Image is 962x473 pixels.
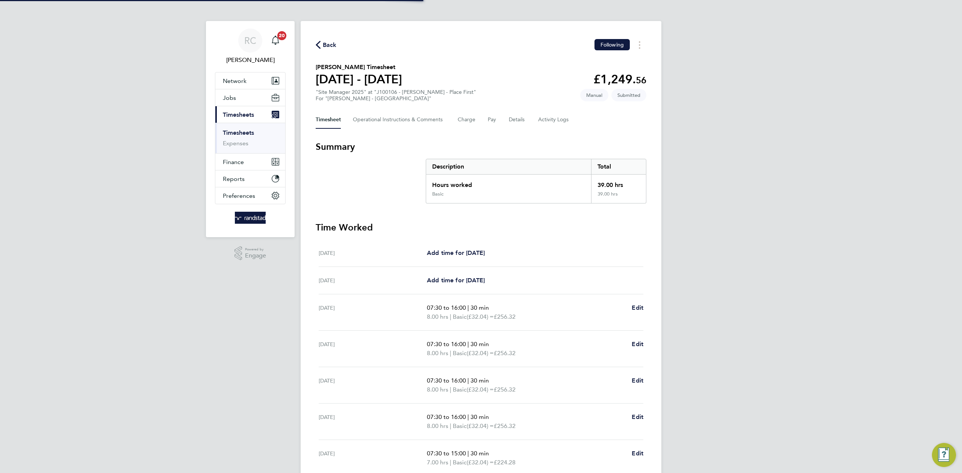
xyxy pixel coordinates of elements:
[427,459,448,466] span: 7.00 hrs
[453,312,467,321] span: Basic
[319,340,427,358] div: [DATE]
[316,221,646,233] h3: Time Worked
[453,349,467,358] span: Basic
[316,141,646,153] h3: Summary
[319,413,427,431] div: [DATE]
[427,313,448,320] span: 8.00 hrs
[215,123,285,153] div: Timesheets
[467,459,494,466] span: (£32.04) =
[215,29,286,65] a: RC[PERSON_NAME]
[600,41,624,48] span: Following
[316,111,341,129] button: Timesheet
[316,95,476,102] div: For "[PERSON_NAME] - [GEOGRAPHIC_DATA]"
[467,377,469,384] span: |
[234,246,266,261] a: Powered byEngage
[319,276,427,285] div: [DATE]
[450,313,451,320] span: |
[432,191,443,197] div: Basic
[488,111,497,129] button: Pay
[235,212,266,224] img: randstad-logo-retina.png
[467,386,494,393] span: (£32.04) =
[427,249,485,256] span: Add time for [DATE]
[223,77,247,84] span: Network
[215,106,285,123] button: Timesheets
[580,89,608,101] span: This timesheet was manually created.
[611,89,646,101] span: This timesheet is Submitted.
[467,349,494,357] span: (£32.04) =
[538,111,570,129] button: Activity Logs
[427,450,466,457] span: 07:30 to 15:00
[932,443,956,467] button: Engage Resource Center
[427,276,485,285] a: Add time for [DATE]
[223,158,244,166] span: Finance
[470,450,489,457] span: 30 min
[427,249,485,258] a: Add time for [DATE]
[427,377,466,384] span: 07:30 to 16:00
[353,111,446,129] button: Operational Instructions & Comments
[223,129,254,136] a: Timesheets
[215,56,286,65] span: Rebecca Cahill
[467,340,469,348] span: |
[427,349,448,357] span: 8.00 hrs
[632,340,643,349] a: Edit
[632,304,643,311] span: Edit
[494,349,516,357] span: £256.32
[426,175,591,191] div: Hours worked
[323,41,337,50] span: Back
[632,377,643,384] span: Edit
[223,94,236,101] span: Jobs
[319,449,427,467] div: [DATE]
[632,450,643,457] span: Edit
[632,303,643,312] a: Edit
[427,413,466,420] span: 07:30 to 16:00
[632,340,643,348] span: Edit
[458,111,476,129] button: Charge
[591,191,646,203] div: 39.00 hrs
[223,111,254,118] span: Timesheets
[453,422,467,431] span: Basic
[427,340,466,348] span: 07:30 to 16:00
[316,63,402,72] h2: [PERSON_NAME] Timesheet
[245,253,266,259] span: Engage
[268,29,283,53] a: 20
[316,72,402,87] h1: [DATE] - [DATE]
[319,249,427,258] div: [DATE]
[494,386,516,393] span: £256.32
[470,377,489,384] span: 30 min
[494,459,516,466] span: £224.28
[245,246,266,253] span: Powered by
[223,175,245,182] span: Reports
[450,349,451,357] span: |
[633,39,646,51] button: Timesheets Menu
[470,413,489,420] span: 30 min
[453,458,467,467] span: Basic
[467,450,469,457] span: |
[427,304,466,311] span: 07:30 to 16:00
[215,212,286,224] a: Go to home page
[427,277,485,284] span: Add time for [DATE]
[319,376,427,394] div: [DATE]
[426,159,591,174] div: Description
[591,175,646,191] div: 39.00 hrs
[319,303,427,321] div: [DATE]
[450,386,451,393] span: |
[215,170,285,187] button: Reports
[467,422,494,429] span: (£32.04) =
[453,385,467,394] span: Basic
[632,413,643,422] a: Edit
[427,422,448,429] span: 8.00 hrs
[593,72,646,86] app-decimal: £1,249.
[450,459,451,466] span: |
[591,159,646,174] div: Total
[470,340,489,348] span: 30 min
[316,40,337,50] button: Back
[494,422,516,429] span: £256.32
[632,413,643,420] span: Edit
[215,89,285,106] button: Jobs
[467,304,469,311] span: |
[316,89,476,102] div: "Site Manager 2025" at "J100106 - [PERSON_NAME] - Place First"
[223,140,248,147] a: Expenses
[509,111,526,129] button: Details
[467,413,469,420] span: |
[494,313,516,320] span: £256.32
